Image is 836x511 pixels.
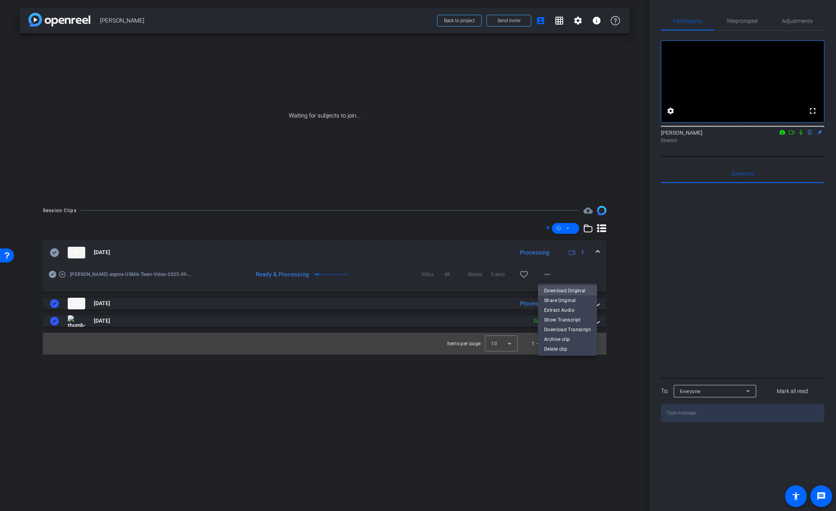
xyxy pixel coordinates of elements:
[544,315,591,325] span: Show Transcript
[544,325,591,334] span: Download Transcript
[544,335,591,344] span: Archive clip
[544,306,591,315] span: Extract Audio
[544,286,591,295] span: Download Original
[544,296,591,305] span: Share Original
[544,344,591,354] span: Delete clip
